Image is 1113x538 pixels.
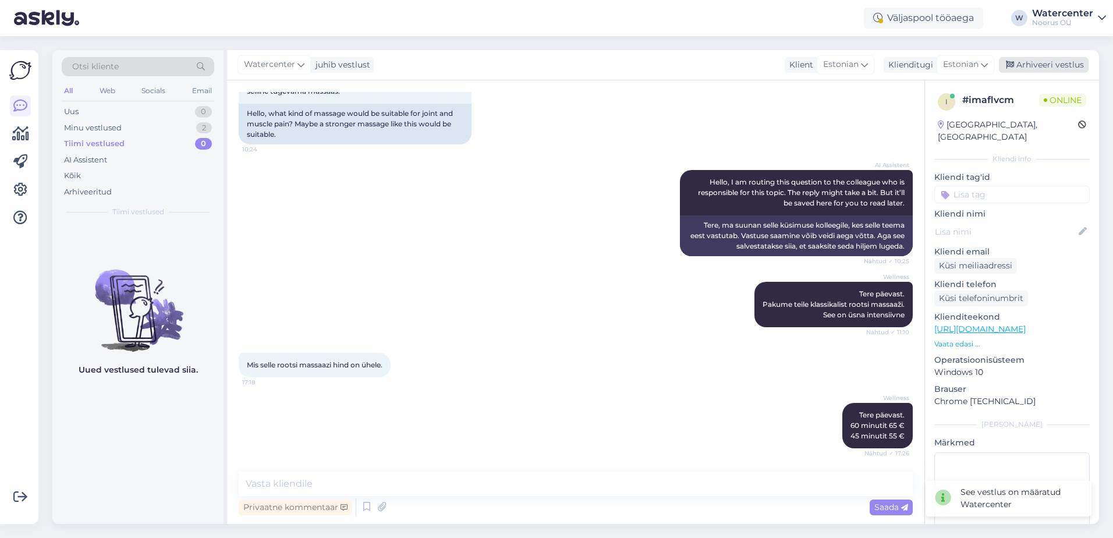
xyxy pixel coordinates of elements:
[239,104,472,144] div: Hello, what kind of massage would be suitable for joint and muscle pain? Maybe a stronger massage...
[934,171,1090,183] p: Kliendi tag'id
[945,97,948,106] span: i
[934,419,1090,430] div: [PERSON_NAME]
[763,289,905,319] span: Tere päevast. Pakume teile klassikalist rootsi massaaži. See on üsna intensiivne
[934,258,1017,274] div: Küsi meiliaadressi
[866,394,909,402] span: Wellness
[884,59,933,71] div: Klienditugi
[850,410,905,440] span: Tere päevast. 60 minutit 65 € 45 minutit 55 €
[934,339,1090,349] p: Vaata edasi ...
[934,383,1090,395] p: Brauser
[190,83,214,98] div: Email
[934,437,1090,449] p: Märkmed
[680,215,913,256] div: Tere, ma suunan selle küsimuse kolleegile, kes selle teema eest vastutab. Vastuse saamine võib ve...
[866,328,909,337] span: Nähtud ✓ 11:10
[960,486,1082,511] div: See vestlus on määratud Watercenter
[64,122,122,134] div: Minu vestlused
[112,207,164,217] span: Tiimi vestlused
[239,500,352,515] div: Privaatne kommentaar
[1032,9,1093,18] div: Watercenter
[934,186,1090,203] input: Lisa tag
[52,249,224,353] img: No chats
[64,186,112,198] div: Arhiveeritud
[874,502,908,512] span: Saada
[934,366,1090,378] p: Windows 10
[62,83,75,98] div: All
[196,122,212,134] div: 2
[866,272,909,281] span: Wellness
[1032,18,1093,27] div: Noorus OÜ
[64,106,79,118] div: Uus
[962,93,1039,107] div: # imaflvcm
[785,59,813,71] div: Klient
[311,59,370,71] div: juhib vestlust
[9,59,31,82] img: Askly Logo
[823,58,859,71] span: Estonian
[1011,10,1027,26] div: W
[72,61,119,73] span: Otsi kliente
[698,178,906,207] span: Hello, I am routing this question to the colleague who is responsible for this topic. The reply m...
[934,246,1090,258] p: Kliendi email
[195,138,212,150] div: 0
[934,354,1090,366] p: Operatsioonisüsteem
[934,311,1090,323] p: Klienditeekond
[242,378,286,387] span: 17:18
[934,395,1090,408] p: Chrome [TECHNICAL_ID]
[943,58,979,71] span: Estonian
[934,324,1026,334] a: [URL][DOMAIN_NAME]
[934,154,1090,164] div: Kliendi info
[934,208,1090,220] p: Kliendi nimi
[864,257,909,266] span: Nähtud ✓ 10:25
[935,225,1076,238] input: Lisa nimi
[866,161,909,169] span: AI Assistent
[244,58,295,71] span: Watercenter
[139,83,168,98] div: Socials
[64,154,107,166] div: AI Assistent
[79,364,198,376] p: Uued vestlused tulevad siia.
[247,360,382,369] span: Mis selle rootsi massaazi hind on ühele.
[1039,94,1086,107] span: Online
[864,8,983,29] div: Väljaspool tööaega
[999,57,1089,73] div: Arhiveeri vestlus
[195,106,212,118] div: 0
[934,278,1090,291] p: Kliendi telefon
[864,449,909,458] span: Nähtud ✓ 17:26
[64,170,81,182] div: Kõik
[64,138,125,150] div: Tiimi vestlused
[938,119,1078,143] div: [GEOGRAPHIC_DATA], [GEOGRAPHIC_DATA]
[97,83,118,98] div: Web
[934,291,1028,306] div: Küsi telefoninumbrit
[1032,9,1106,27] a: WatercenterNoorus OÜ
[242,145,286,154] span: 10:24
